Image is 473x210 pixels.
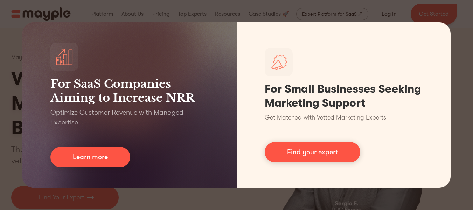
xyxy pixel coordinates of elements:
[265,82,423,110] h1: For Small Businesses Seeking Marketing Support
[265,142,360,162] a: Find your expert
[265,113,386,122] p: Get Matched with Vetted Marketing Experts
[50,77,209,105] h3: For SaaS Companies Aiming to Increase NRR
[50,108,209,127] p: Optimize Customer Revenue with Managed Expertise
[50,147,130,167] a: Learn more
